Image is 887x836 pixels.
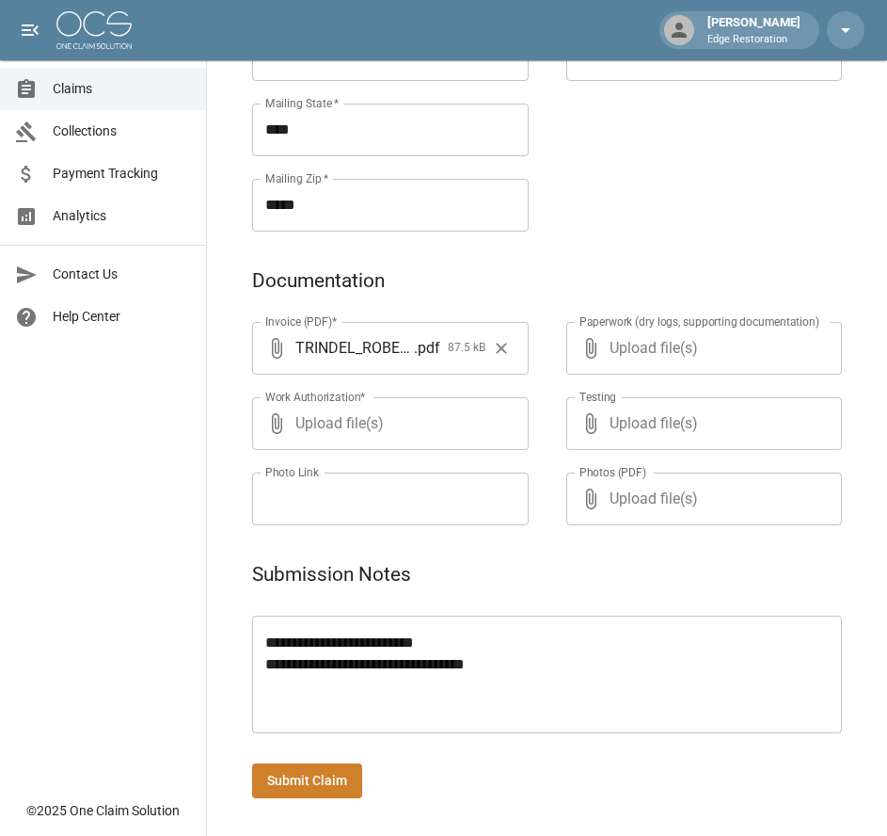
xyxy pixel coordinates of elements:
label: Work Authorization* [265,389,366,405]
p: Edge Restoration [707,32,800,48]
label: Paperwork (dry logs, supporting documentation) [579,313,819,330]
span: Upload file(s) [610,473,792,525]
span: TRINDEL_ROBERT-TEST-INVOICE [295,337,414,359]
span: Payment Tracking [53,164,191,184]
img: ocs-logo-white-transparent.png [56,11,132,49]
label: Photo Link [265,464,319,480]
label: Mailing State [265,95,339,111]
span: Collections [53,121,191,141]
span: Upload file(s) [610,397,792,450]
span: . pdf [414,337,440,359]
span: Upload file(s) [610,322,792,375]
span: Contact Us [53,265,191,284]
label: Photos (PDF) [579,464,646,480]
div: [PERSON_NAME] [700,13,808,47]
span: Help Center [53,307,191,327]
label: Mailing Zip [265,170,329,186]
label: Invoice (PDF)* [265,313,338,330]
label: Testing [579,389,616,405]
span: 87.5 kB [448,339,485,358]
button: open drawer [11,11,49,49]
button: Clear [487,334,515,362]
div: © 2025 One Claim Solution [26,801,180,820]
span: Upload file(s) [295,397,478,450]
button: Submit Claim [252,764,362,798]
span: Analytics [53,206,191,226]
span: Claims [53,79,191,99]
